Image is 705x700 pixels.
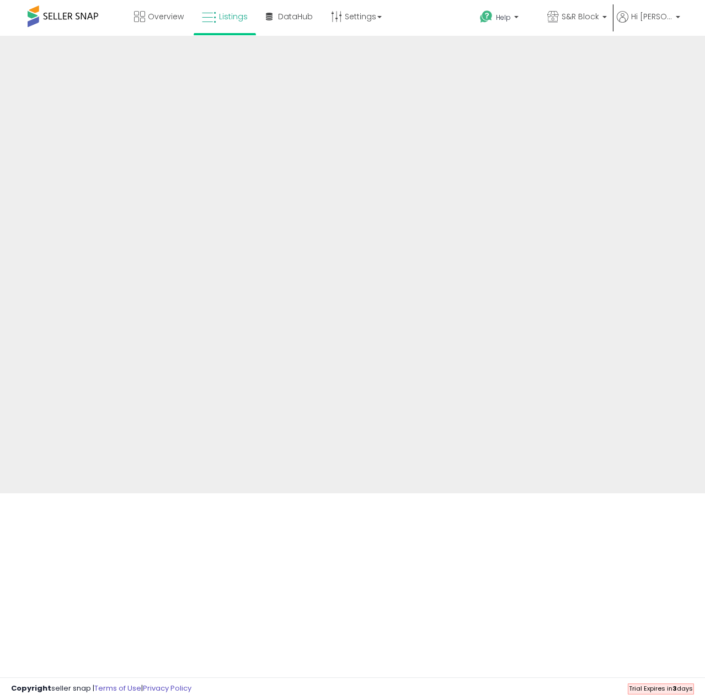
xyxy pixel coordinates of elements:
a: Hi [PERSON_NAME] [617,11,680,36]
a: Help [471,2,537,36]
span: Help [496,13,511,22]
span: S&R Block [562,11,599,22]
span: Listings [219,11,248,22]
span: Overview [148,11,184,22]
span: Hi [PERSON_NAME] [631,11,672,22]
span: DataHub [278,11,313,22]
i: Get Help [479,10,493,24]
